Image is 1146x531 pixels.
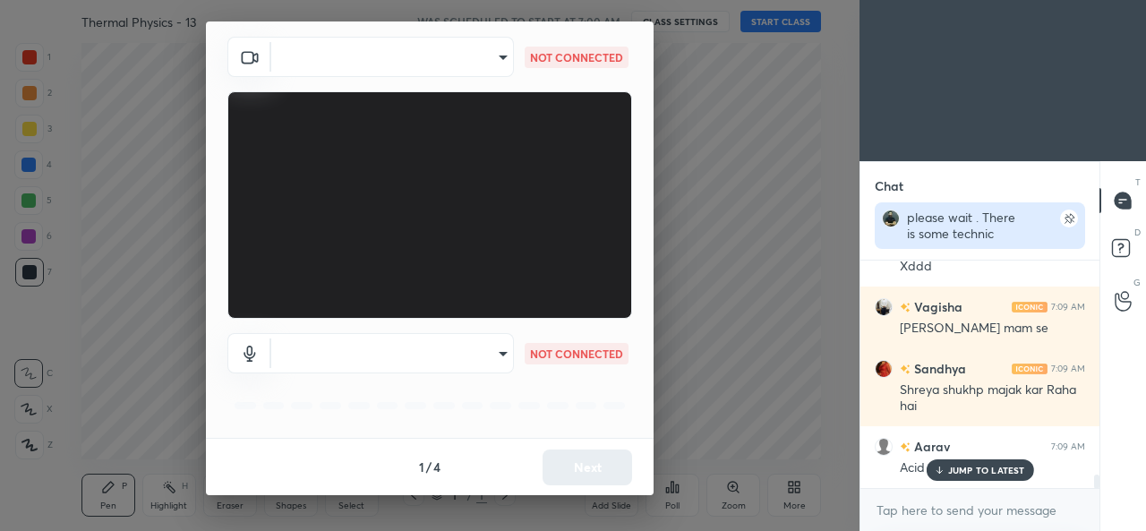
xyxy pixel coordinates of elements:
div: Shreya shukhp majak kar Raha hai [900,381,1085,415]
img: no-rating-badge.077c3623.svg [900,303,911,313]
h4: / [426,458,432,476]
p: D [1134,226,1141,239]
div: ​ [271,37,514,77]
h6: Sandhya [911,359,966,378]
div: ​ [271,333,514,373]
div: 7:09 AM [1051,364,1085,374]
p: G [1133,276,1141,289]
img: no-rating-badge.077c3623.svg [900,442,911,452]
div: please wait . There is some technic error [907,210,1022,258]
img: no-rating-badge.077c3623.svg [900,364,911,374]
p: Chat [860,162,918,210]
div: [PERSON_NAME] mam se [900,320,1085,338]
h4: 1 [419,458,424,476]
div: Xddd [900,258,1085,276]
p: NOT CONNECTED [530,346,623,362]
p: NOT CONNECTED [530,49,623,65]
div: 7:09 AM [1051,441,1085,452]
img: f58ef1a84aa445e9980ccb22e346ce40.png [882,210,900,227]
p: JUMP TO LATEST [948,465,1025,475]
img: d0da649a08f844e488d176bf43cf4d3d.jpg [875,298,893,316]
div: grid [860,261,1099,488]
img: iconic-light.a09c19a4.png [1012,302,1048,313]
img: default.png [875,438,893,456]
img: 2b924d2f9979419aa220008d4008501c.jpg [875,360,893,378]
div: 7:09 AM [1051,302,1085,313]
h4: 4 [433,458,440,476]
div: Acid sir sr [900,459,1085,477]
h6: Aarav [911,437,950,456]
p: T [1135,176,1141,189]
h6: Vagisha [911,297,962,316]
img: iconic-light.a09c19a4.png [1012,364,1048,374]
